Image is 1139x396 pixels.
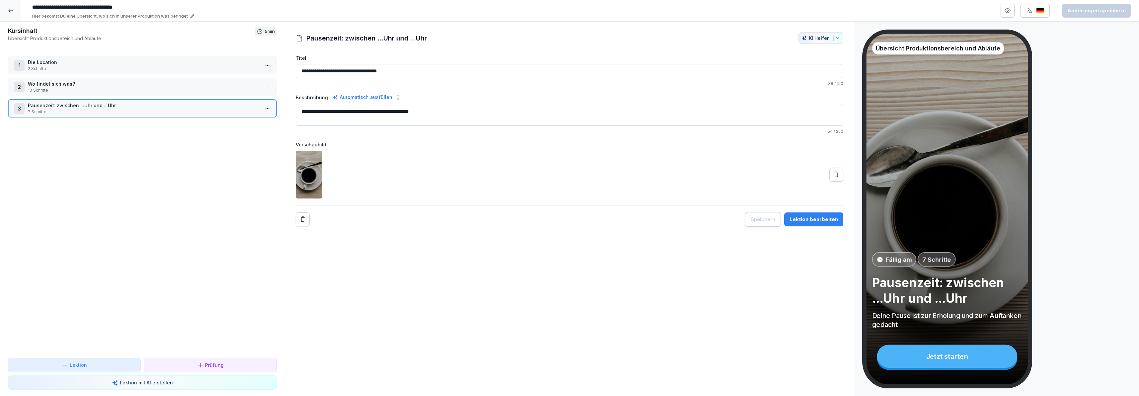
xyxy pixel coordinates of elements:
[8,99,277,118] div: 3Pausenzeit: zwischen ...Uhr und ...Uhr7 Schritte
[32,13,188,20] p: Hier bekomst Du eine Übersicht, wo sich in unserer Produktion was befindet
[798,32,843,44] button: KI Helfer
[801,35,840,41] div: KI Helfer
[1062,4,1131,18] button: Änderungen speichern
[876,44,1001,52] p: Übersicht Produktionsbereich und Abläufe
[14,103,25,114] div: 3
[296,94,328,101] label: Beschreibung
[296,151,322,198] img: xjr14sadh674rbusvigj57eg.png
[872,311,1022,329] p: Deine Pause ist zur Erholung und zum Auftanken gedacht
[790,216,838,223] div: Lektion bearbeiten
[28,66,260,72] p: 2 Schritte
[296,54,843,61] label: Titel
[8,78,277,96] div: 2Wo findet sich was?10 Schritte
[265,28,275,35] p: 5 min
[296,212,310,226] button: Remove
[120,379,173,386] p: Lektion mit KI erstellen
[877,345,1018,368] div: Jetzt starten
[70,361,87,368] p: Lektion
[296,128,843,134] p: / 250
[28,102,260,109] p: Pausenzeit: zwischen ...Uhr und ...Uhr
[8,358,141,372] button: Lektion
[784,212,843,226] button: Lektion bearbeiten
[28,80,260,87] p: Wo findet sich was?
[28,59,260,66] p: Die Location
[331,93,394,101] div: Automatisch ausfüllen
[828,81,833,86] span: 38
[8,27,255,35] h1: Kursinhalt
[28,87,260,93] p: 10 Schritte
[144,358,277,372] button: Prüfung
[205,361,224,368] p: Prüfung
[8,35,255,42] p: Übersicht Produktionsbereich und Abläufe
[828,129,833,134] span: 54
[14,82,25,92] div: 2
[8,56,277,74] div: 1Die Location2 Schritte
[922,255,951,264] p: 7 Schritte
[1036,8,1044,14] img: de.svg
[296,141,843,148] label: Vorschaubild
[28,109,260,115] p: 7 Schritte
[306,33,427,43] h1: Pausenzeit: zwischen ...Uhr und ...Uhr
[872,275,1022,306] p: Pausenzeit: zwischen ...Uhr und ...Uhr
[751,216,775,223] div: Speichern
[296,81,843,87] p: / 150
[1067,7,1126,14] div: Änderungen speichern
[14,60,25,71] div: 1
[745,212,781,227] button: Speichern
[886,255,912,264] p: Fällig am
[8,375,277,390] button: Lektion mit KI erstellen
